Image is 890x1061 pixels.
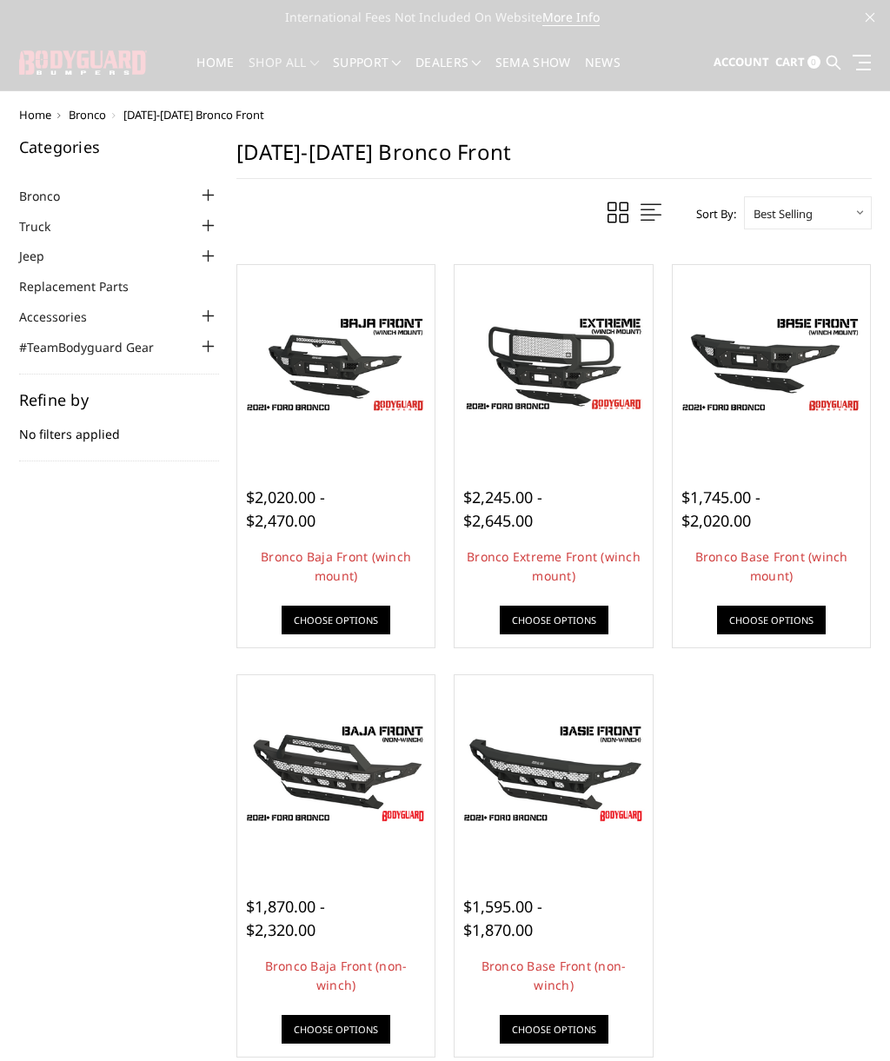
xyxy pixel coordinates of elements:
img: Freedom Series - Bronco Base Front Bumper [677,311,867,417]
img: Bronco Base Front (non-winch) [459,720,648,826]
span: $1,745.00 - $2,020.00 [681,487,760,531]
a: Bronco [19,187,82,205]
img: Bronco Baja Front (non-winch) [242,720,431,826]
a: Replacement Parts [19,277,150,295]
a: Home [196,56,234,90]
a: Choose Options [717,606,826,634]
a: Bodyguard Ford Bronco Bronco Baja Front (winch mount) [242,269,431,459]
a: Bronco Baja Front (non-winch) Bronco Baja Front (non-winch) [242,680,431,869]
a: More Info [542,9,600,26]
span: $2,020.00 - $2,470.00 [246,487,325,531]
span: Cart [775,54,805,70]
a: Choose Options [282,1015,390,1044]
a: Bronco Base Front (winch mount) [695,548,848,584]
a: shop all [249,56,319,90]
a: Bronco Baja Front (non-winch) [265,958,408,993]
label: Sort By: [687,201,736,227]
a: Account [714,39,769,86]
a: Bronco Baja Front (winch mount) [261,548,411,584]
a: Freedom Series - Bronco Base Front Bumper Bronco Base Front (winch mount) [677,269,867,459]
a: Accessories [19,308,109,326]
a: SEMA Show [495,56,571,90]
a: Bronco Extreme Front (winch mount) Bronco Extreme Front (winch mount) [459,269,648,459]
a: Support [333,56,402,90]
a: Choose Options [282,606,390,634]
a: #TeamBodyguard Gear [19,338,176,356]
a: Home [19,107,51,123]
h5: Refine by [19,392,219,408]
a: News [585,56,621,90]
a: Bronco Base Front (non-winch) [482,958,627,993]
img: BODYGUARD BUMPERS [19,50,147,76]
img: Bronco Extreme Front (winch mount) [459,311,648,417]
span: $1,870.00 - $2,320.00 [246,896,325,940]
span: $2,245.00 - $2,645.00 [463,487,542,531]
a: Choose Options [500,1015,608,1044]
a: Dealers [415,56,482,90]
a: Truck [19,217,72,235]
div: No filters applied [19,392,219,461]
h5: Categories [19,139,219,155]
h1: [DATE]-[DATE] Bronco Front [236,139,872,179]
a: Bronco Extreme Front (winch mount) [467,548,641,584]
img: Bodyguard Ford Bronco [242,311,431,417]
span: [DATE]-[DATE] Bronco Front [123,107,264,123]
span: Account [714,54,769,70]
a: Jeep [19,247,66,265]
span: 0 [807,56,820,69]
a: Bronco [69,107,106,123]
span: $1,595.00 - $1,870.00 [463,896,542,940]
a: Cart 0 [775,39,820,86]
a: Choose Options [500,606,608,634]
a: Bronco Base Front (non-winch) Bronco Base Front (non-winch) [459,680,648,869]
